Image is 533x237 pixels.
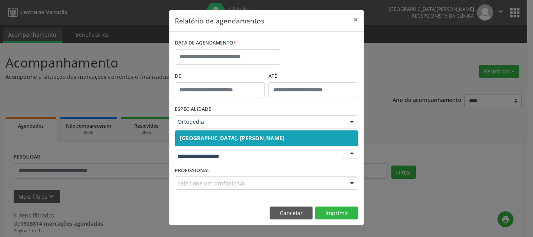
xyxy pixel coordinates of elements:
label: De [175,70,265,82]
label: ATÉ [268,70,358,82]
button: Close [348,10,364,29]
span: [GEOGRAPHIC_DATA]. [PERSON_NAME] [180,134,284,142]
button: Imprimir [315,207,358,220]
span: Selecione um profissional [178,179,245,187]
label: DATA DE AGENDAMENTO [175,37,236,49]
label: PROFISSIONAL [175,164,210,176]
button: Cancelar [270,207,313,220]
span: Ortopedia [178,118,342,126]
h5: Relatório de agendamentos [175,16,264,26]
label: ESPECIALIDADE [175,103,211,116]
